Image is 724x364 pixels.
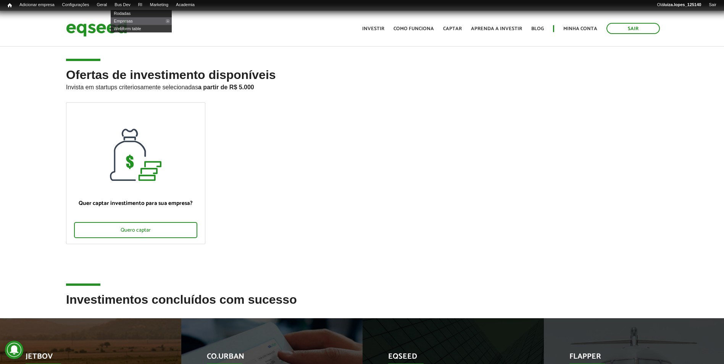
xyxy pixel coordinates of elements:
a: Geral [93,2,111,8]
h2: Ofertas de investimento disponíveis [66,68,658,102]
a: Início [4,2,16,9]
span: Início [8,3,12,8]
img: EqSeed [66,18,127,39]
strong: luiza.lopes_125140 [664,2,701,7]
p: Invista em startups criteriosamente selecionadas [66,82,658,91]
div: Quero captar [74,222,197,238]
a: Minha conta [563,26,597,31]
strong: a partir de R$ 5.000 [198,84,254,90]
a: Adicionar empresa [16,2,58,8]
a: Aprenda a investir [471,26,522,31]
a: Como funciona [393,26,434,31]
a: Captar [443,26,462,31]
a: Marketing [146,2,172,8]
a: Sair [606,23,660,34]
a: Academia [172,2,198,8]
a: Quer captar investimento para sua empresa? Quero captar [66,102,205,244]
a: Sair [705,2,720,8]
a: Configurações [58,2,93,8]
a: Bus Dev [111,2,134,8]
p: Quer captar investimento para sua empresa? [74,200,197,207]
a: Oláluiza.lopes_125140 [653,2,705,8]
a: RI [134,2,146,8]
a: Blog [531,26,544,31]
a: Rodadas [111,10,172,17]
a: Investir [362,26,384,31]
h2: Investimentos concluídos com sucesso [66,293,658,318]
